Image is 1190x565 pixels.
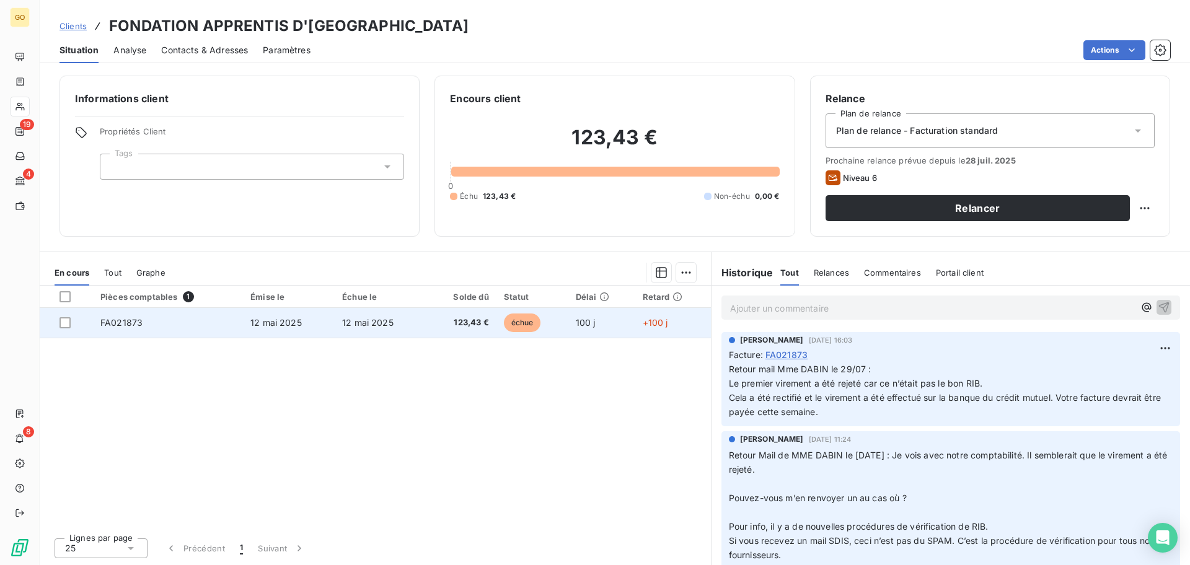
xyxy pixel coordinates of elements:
a: Clients [59,20,87,32]
span: échue [504,313,541,332]
span: [PERSON_NAME] [740,335,804,346]
span: Tout [104,268,121,278]
span: Niveau 6 [843,173,877,183]
span: Retour mail Mme DABIN le 29/07 : [729,364,871,374]
div: Retard [643,292,703,302]
button: Actions [1083,40,1145,60]
button: Précédent [157,535,232,561]
h6: Relance [826,91,1155,106]
span: 100 j [576,317,596,328]
span: +100 j [643,317,668,328]
h6: Historique [712,265,773,280]
span: 25 [65,542,76,554]
span: 12 mai 2025 [250,317,302,328]
span: Analyse [113,44,146,56]
span: [PERSON_NAME] [740,434,804,445]
div: Statut [504,292,561,302]
span: [DATE] 16:03 [809,336,853,344]
span: 0 [448,181,453,191]
div: Échue le [342,292,419,302]
span: Paramètres [263,44,311,56]
span: En cours [55,268,89,278]
span: FA021873 [100,317,143,328]
div: Pièces comptables [100,291,236,302]
span: 28 juil. 2025 [966,155,1016,165]
span: 1 [183,291,194,302]
span: Le premier virement a été rejeté car ce n’était pas le bon RIB. [729,378,982,388]
div: Délai [576,292,628,302]
input: Ajouter une valeur [110,161,120,172]
h2: 123,43 € [450,125,779,162]
span: Facture : [729,348,763,361]
button: Relancer [826,195,1130,221]
div: Open Intercom Messenger [1148,523,1178,553]
span: 8 [23,426,34,437]
button: 1 [232,535,250,561]
span: Tout [780,268,799,278]
img: Logo LeanPay [10,538,30,558]
span: 1 [240,542,243,554]
span: 123,43 € [483,191,516,202]
span: Pour info, il y a de nouvelles procédures de vérification de RIB. [729,521,989,532]
span: Situation [59,44,99,56]
span: Portail client [936,268,984,278]
span: FA021873 [765,348,808,361]
button: Suivant [250,535,313,561]
span: Prochaine relance prévue depuis le [826,155,1155,165]
span: Commentaires [864,268,921,278]
span: Contacts & Adresses [161,44,248,56]
span: 0,00 € [755,191,780,202]
div: GO [10,7,30,27]
span: Non-échu [714,191,750,202]
span: 19 [20,119,34,130]
span: Graphe [136,268,165,278]
h6: Informations client [75,91,404,106]
h3: FONDATION APPRENTIS D'[GEOGRAPHIC_DATA] [109,15,469,37]
span: Pouvez-vous m’en renvoyer un au cas où ? [729,493,907,503]
span: 123,43 € [434,317,489,329]
a: 19 [10,121,29,141]
span: Relances [814,268,849,278]
span: Retour Mail de MME DABIN le [DATE] : Je vois avec notre comptabilité. Il semblerait que le vireme... [729,450,1170,475]
div: Solde dû [434,292,489,302]
span: [DATE] 11:24 [809,436,852,443]
span: 4 [23,169,34,180]
h6: Encours client [450,91,521,106]
span: 12 mai 2025 [342,317,394,328]
span: Si vous recevez un mail SDIS, ceci n’est pas du SPAM. C’est la procédure de vérification pour tou... [729,535,1157,560]
span: Clients [59,21,87,31]
a: 4 [10,171,29,191]
div: Émise le [250,292,327,302]
span: Plan de relance - Facturation standard [836,125,998,137]
span: Propriétés Client [100,126,404,144]
span: Échu [460,191,478,202]
span: Cela a été rectifié et le virement a été effectué sur la banque du crédit mutuel. Votre facture d... [729,392,1163,417]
